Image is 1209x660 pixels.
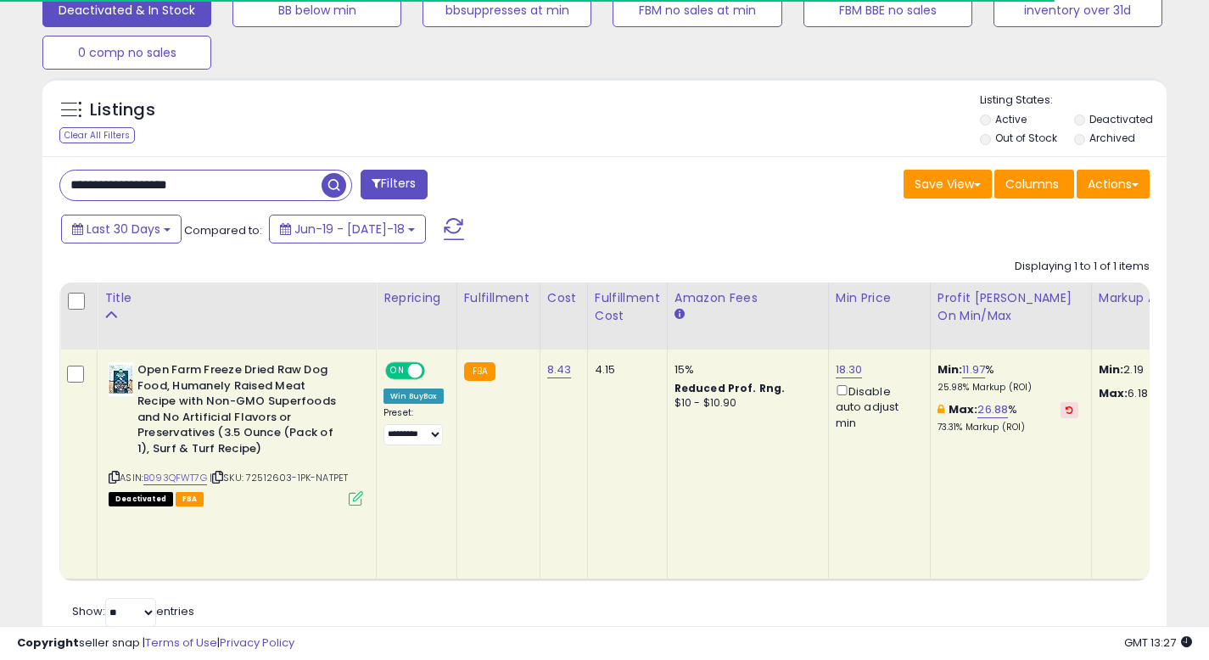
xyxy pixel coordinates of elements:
a: 8.43 [547,361,572,378]
div: Disable auto adjust min [836,382,917,431]
button: Save View [904,170,992,199]
b: Open Farm Freeze Dried Raw Dog Food, Humanely Raised Meat Recipe with Non-GMO Superfoods and No A... [137,362,344,461]
small: Amazon Fees. [674,307,685,322]
img: 6176nOs903L._SL40_.jpg [109,362,133,396]
div: Min Price [836,289,923,307]
div: Profit [PERSON_NAME] on Min/Max [938,289,1084,325]
h5: Listings [90,98,155,122]
span: Columns [1005,176,1059,193]
a: Terms of Use [145,635,217,651]
div: Fulfillment [464,289,533,307]
strong: Copyright [17,635,79,651]
span: All listings that are unavailable for purchase on Amazon for any reason other than out-of-stock [109,492,173,506]
b: Max: [949,401,978,417]
b: Min: [938,361,963,378]
span: 2025-08-18 13:27 GMT [1124,635,1192,651]
div: Clear All Filters [59,127,135,143]
span: ON [387,364,408,378]
span: Show: entries [72,603,194,619]
p: 25.98% Markup (ROI) [938,382,1078,394]
a: 11.97 [962,361,985,378]
div: 15% [674,362,815,378]
label: Active [995,112,1027,126]
button: Actions [1077,170,1150,199]
button: Columns [994,170,1074,199]
button: Filters [361,170,427,199]
p: 73.31% Markup (ROI) [938,422,1078,433]
small: FBA [464,362,495,381]
span: Compared to: [184,222,262,238]
span: Last 30 Days [87,221,160,238]
p: Listing States: [980,92,1167,109]
label: Deactivated [1089,112,1153,126]
div: Cost [547,289,580,307]
a: 18.30 [836,361,863,378]
a: Privacy Policy [220,635,294,651]
a: B093QFWT7G [143,471,207,485]
div: % [938,362,1078,394]
button: Jun-19 - [DATE]-18 [269,215,426,243]
div: Amazon Fees [674,289,821,307]
strong: Max: [1099,385,1128,401]
div: seller snap | | [17,635,294,652]
strong: Min: [1099,361,1124,378]
div: Title [104,289,369,307]
b: Reduced Prof. Rng. [674,381,786,395]
div: 4.15 [595,362,654,378]
span: Jun-19 - [DATE]-18 [294,221,405,238]
button: Last 30 Days [61,215,182,243]
span: FBA [176,492,204,506]
div: Win BuyBox [383,389,444,404]
span: | SKU: 72512603-1PK-NATPET [210,471,348,484]
label: Out of Stock [995,131,1057,145]
div: ASIN: [109,362,363,504]
div: Fulfillment Cost [595,289,660,325]
div: $10 - $10.90 [674,396,815,411]
span: OFF [423,364,450,378]
div: Preset: [383,407,444,445]
div: % [938,402,1078,433]
button: 0 comp no sales [42,36,211,70]
div: Displaying 1 to 1 of 1 items [1015,259,1150,275]
div: Repricing [383,289,450,307]
label: Archived [1089,131,1135,145]
th: The percentage added to the cost of goods (COGS) that forms the calculator for Min & Max prices. [930,282,1091,350]
a: 26.88 [977,401,1008,418]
